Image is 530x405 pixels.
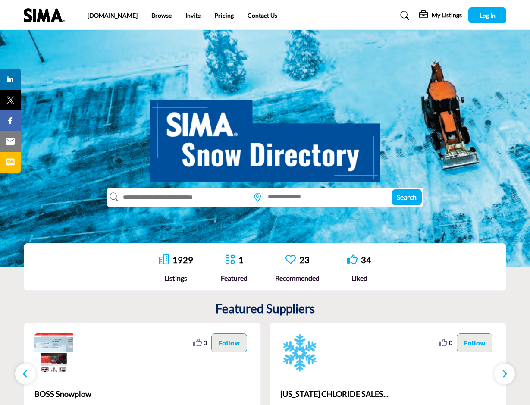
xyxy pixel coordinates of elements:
a: 1 [238,254,244,265]
div: My Listings [419,10,462,21]
a: 34 [361,254,371,265]
a: Contact Us [248,12,277,19]
img: SIMA Snow Directory [150,90,380,182]
a: Browse [151,12,172,19]
a: Search [392,9,415,22]
div: Listings [159,273,193,283]
a: 23 [299,254,310,265]
span: Log In [480,12,496,19]
span: 0 [204,338,207,347]
div: Liked [347,273,371,283]
span: BOSS Snowplow [34,388,250,400]
img: BOSS Snowplow [34,333,73,372]
div: Recommended [275,273,320,283]
span: [US_STATE] CHLORIDE SALES... [280,388,496,400]
div: Featured [221,273,248,283]
button: Follow [211,333,247,352]
h2: Featured Suppliers [216,301,315,316]
h5: My Listings [432,11,462,19]
span: Search [397,193,417,201]
p: Follow [218,338,240,348]
img: Rectangle%203585.svg [247,191,251,204]
i: Go to Liked [347,254,358,264]
a: 1929 [172,254,193,265]
a: [DOMAIN_NAME] [88,12,138,19]
a: Go to Recommended [285,254,296,266]
p: Follow [464,338,486,348]
a: Invite [185,12,201,19]
img: MICHIGAN CHLORIDE SALES LLC [280,333,319,372]
a: Pricing [214,12,234,19]
img: Site Logo [24,8,69,22]
button: Search [392,189,422,205]
a: Go to Featured [225,254,235,266]
button: Log In [468,7,506,23]
span: 0 [449,338,452,347]
button: Follow [457,333,492,352]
